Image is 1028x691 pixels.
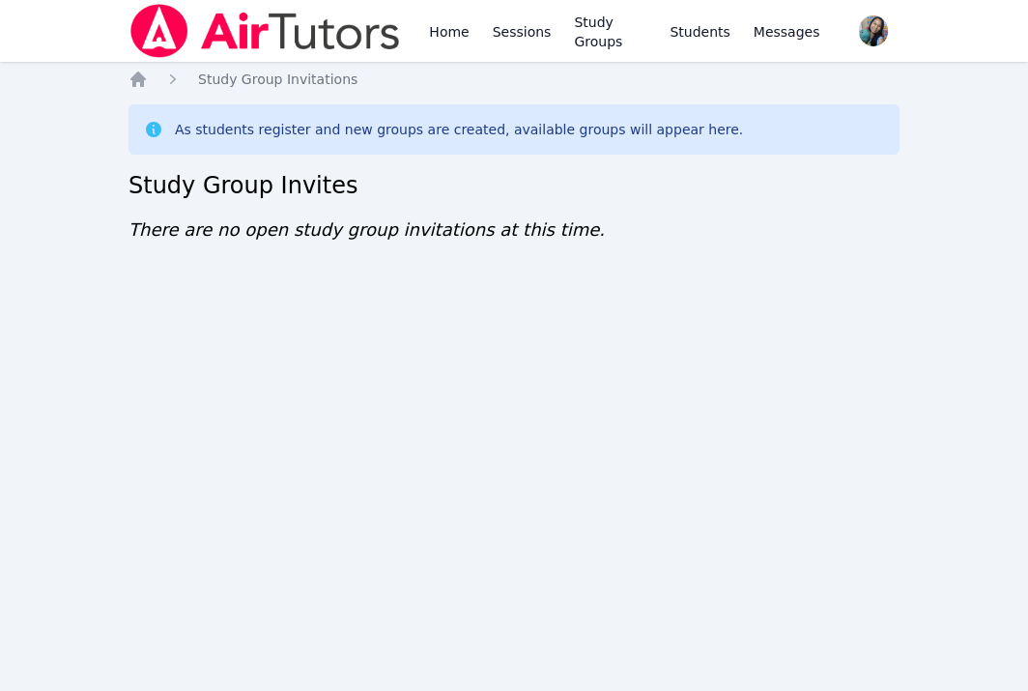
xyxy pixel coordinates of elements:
[198,70,357,89] a: Study Group Invitations
[128,4,402,58] img: Air Tutors
[754,22,820,42] span: Messages
[175,120,743,139] div: As students register and new groups are created, available groups will appear here.
[128,219,605,240] span: There are no open study group invitations at this time.
[128,170,899,201] h2: Study Group Invites
[198,72,357,87] span: Study Group Invitations
[128,70,899,89] nav: Breadcrumb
